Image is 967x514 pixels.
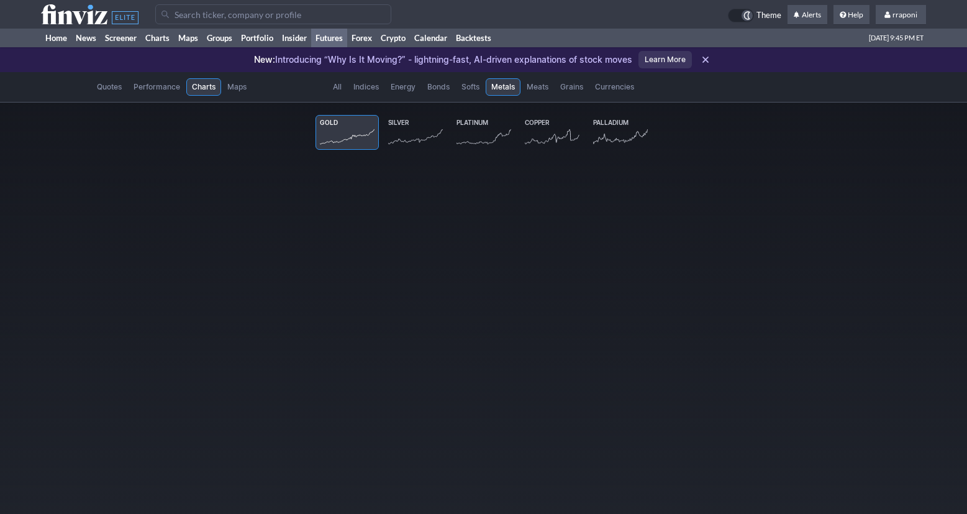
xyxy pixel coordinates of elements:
[422,78,455,96] a: Bonds
[237,29,278,47] a: Portfolio
[41,29,71,47] a: Home
[311,29,347,47] a: Futures
[316,115,379,150] a: Gold
[452,29,496,47] a: Backtests
[327,78,347,96] a: All
[788,5,827,25] a: Alerts
[555,78,589,96] a: Grains
[91,78,127,96] a: Quotes
[521,78,554,96] a: Meats
[452,115,515,150] a: Platinum
[101,29,141,47] a: Screener
[520,115,584,150] a: Copper
[174,29,202,47] a: Maps
[728,9,781,22] a: Theme
[141,29,174,47] a: Charts
[384,115,447,150] a: Silver
[71,29,101,47] a: News
[427,81,450,93] span: Bonds
[589,78,640,96] a: Currencies
[593,119,629,126] span: Palladium
[589,115,652,150] a: Palladium
[756,9,781,22] span: Theme
[254,54,275,65] span: New:
[527,81,548,93] span: Meats
[456,119,488,126] span: Platinum
[391,81,415,93] span: Energy
[461,81,479,93] span: Softs
[388,119,409,126] span: Silver
[525,119,550,126] span: Copper
[333,81,342,93] span: All
[278,29,311,47] a: Insider
[595,81,634,93] span: Currencies
[353,81,379,93] span: Indices
[186,78,221,96] a: Charts
[192,81,216,93] span: Charts
[486,78,520,96] a: Metals
[222,78,252,96] a: Maps
[348,78,384,96] a: Indices
[456,78,485,96] a: Softs
[638,51,692,68] a: Learn More
[876,5,926,25] a: rraponi
[155,4,391,24] input: Search
[202,29,237,47] a: Groups
[134,81,180,93] span: Performance
[560,81,583,93] span: Grains
[491,81,515,93] span: Metals
[320,119,338,126] span: Gold
[869,29,924,47] span: [DATE] 9:45 PM ET
[227,81,247,93] span: Maps
[128,78,186,96] a: Performance
[376,29,410,47] a: Crypto
[410,29,452,47] a: Calendar
[833,5,869,25] a: Help
[97,81,122,93] span: Quotes
[385,78,421,96] a: Energy
[892,10,917,19] span: rraponi
[347,29,376,47] a: Forex
[254,53,632,66] p: Introducing “Why Is It Moving?” - lightning-fast, AI-driven explanations of stock moves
